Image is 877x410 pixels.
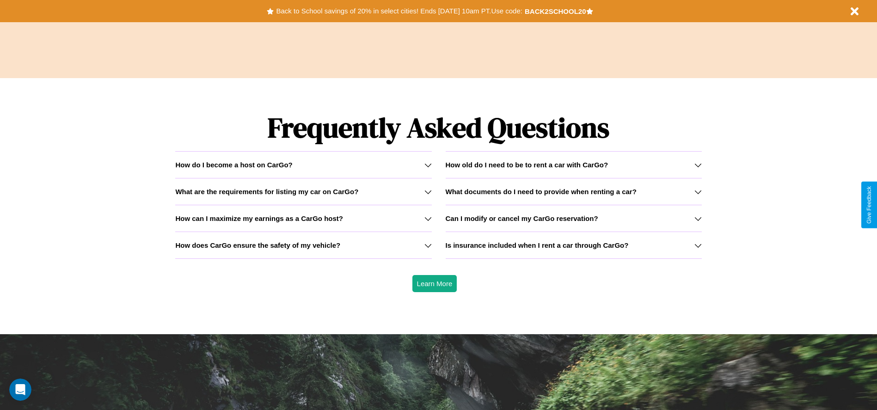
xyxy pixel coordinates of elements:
[175,214,343,222] h3: How can I maximize my earnings as a CarGo host?
[175,104,701,151] h1: Frequently Asked Questions
[175,241,340,249] h3: How does CarGo ensure the safety of my vehicle?
[175,161,292,169] h3: How do I become a host on CarGo?
[412,275,457,292] button: Learn More
[446,214,598,222] h3: Can I modify or cancel my CarGo reservation?
[175,188,358,196] h3: What are the requirements for listing my car on CarGo?
[446,241,629,249] h3: Is insurance included when I rent a car through CarGo?
[446,188,637,196] h3: What documents do I need to provide when renting a car?
[866,186,872,224] div: Give Feedback
[9,379,31,401] iframe: Intercom live chat
[274,5,524,18] button: Back to School savings of 20% in select cities! Ends [DATE] 10am PT.Use code:
[525,7,586,15] b: BACK2SCHOOL20
[446,161,608,169] h3: How old do I need to be to rent a car with CarGo?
